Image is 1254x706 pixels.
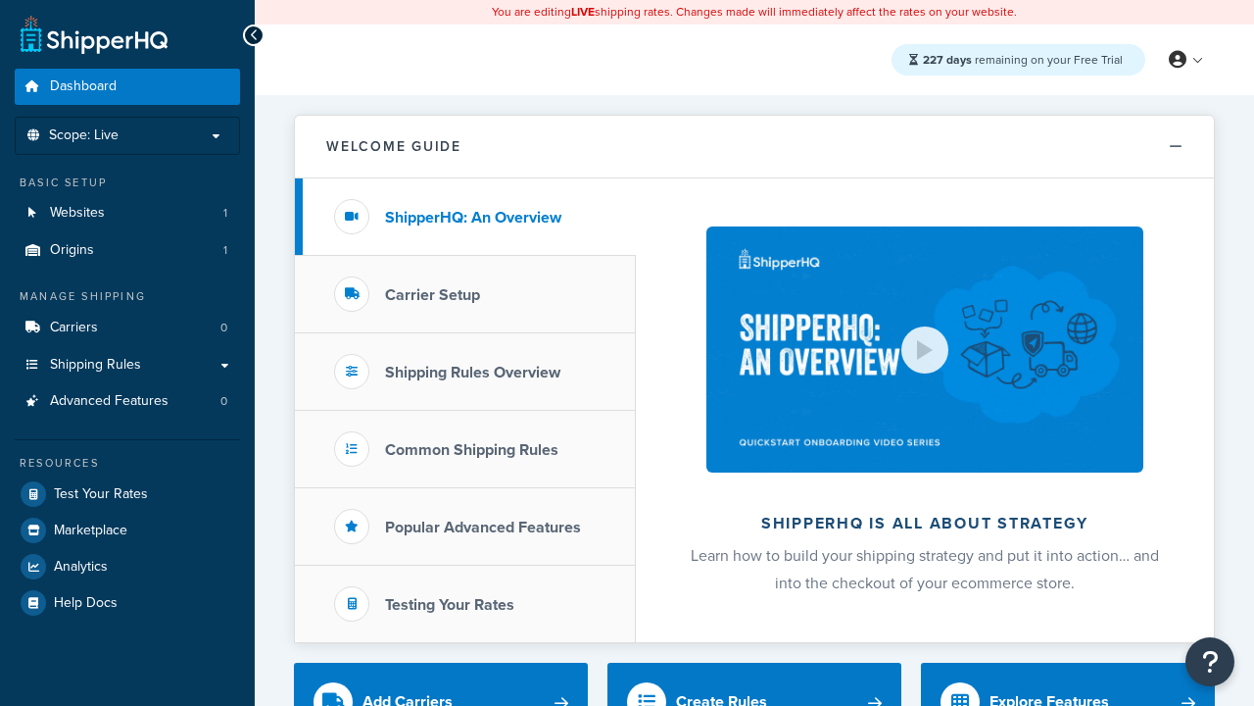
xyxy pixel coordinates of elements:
[706,227,1143,473] img: ShipperHQ is all about strategy
[385,364,560,381] h3: Shipping Rules Overview
[54,559,108,576] span: Analytics
[15,549,240,584] a: Analytics
[15,477,240,512] a: Test Your Rates
[15,383,240,420] li: Advanced Features
[50,205,105,222] span: Websites
[15,585,240,621] a: Help Docs
[15,347,240,383] a: Shipping Rules
[50,357,141,374] span: Shipping Rules
[15,288,240,305] div: Manage Shipping
[691,544,1159,594] span: Learn how to build your shipping strategy and put it into action… and into the checkout of your e...
[54,486,148,503] span: Test Your Rates
[54,523,127,539] span: Marketplace
[220,320,227,336] span: 0
[571,3,595,21] b: LIVE
[385,441,558,459] h3: Common Shipping Rules
[385,596,514,614] h3: Testing Your Rates
[15,195,240,231] a: Websites1
[15,310,240,346] a: Carriers0
[223,242,227,259] span: 1
[15,232,240,269] li: Origins
[50,78,117,95] span: Dashboard
[385,286,480,304] h3: Carrier Setup
[15,455,240,472] div: Resources
[50,393,169,410] span: Advanced Features
[15,513,240,548] a: Marketplace
[223,205,227,222] span: 1
[923,51,1123,69] span: remaining on your Free Trial
[923,51,972,69] strong: 227 days
[50,320,98,336] span: Carriers
[688,515,1162,532] h2: ShipperHQ is all about strategy
[15,69,240,105] a: Dashboard
[385,519,581,536] h3: Popular Advanced Features
[49,127,119,144] span: Scope: Live
[50,242,94,259] span: Origins
[1185,637,1234,686] button: Open Resource Center
[326,139,461,154] h2: Welcome Guide
[15,310,240,346] li: Carriers
[54,595,118,612] span: Help Docs
[15,383,240,420] a: Advanced Features0
[385,209,561,227] h3: ShipperHQ: An Overview
[295,116,1214,178] button: Welcome Guide
[15,175,240,191] div: Basic Setup
[15,232,240,269] a: Origins1
[15,195,240,231] li: Websites
[220,393,227,410] span: 0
